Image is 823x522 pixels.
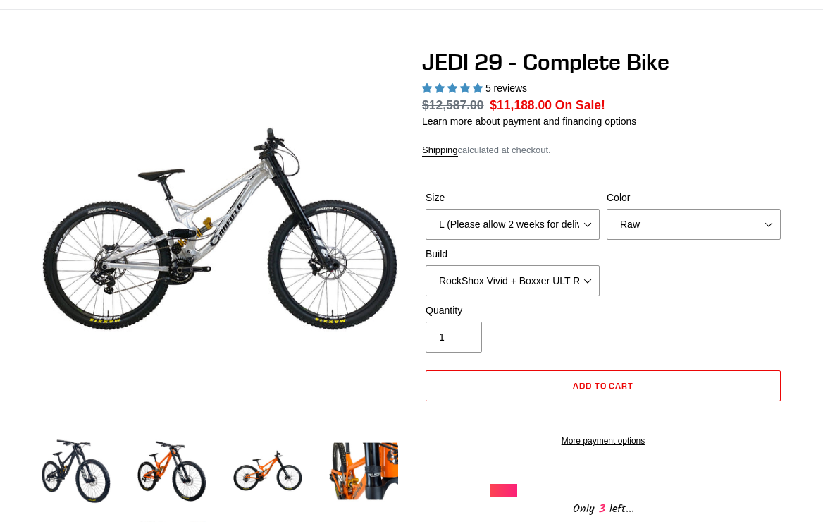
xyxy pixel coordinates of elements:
[426,435,781,447] a: More payment options
[490,98,552,112] span: $11,188.00
[422,98,484,112] s: $12,587.00
[326,434,401,509] img: Load image into Gallery viewer, JEDI 29 - Complete Bike
[422,49,784,75] h1: JEDI 29 - Complete Bike
[595,500,609,518] span: 3
[485,83,527,94] span: 5 reviews
[422,145,458,157] a: Shipping
[422,116,636,127] a: Learn more about payment and financing options
[555,96,605,114] span: On Sale!
[39,434,113,509] img: Load image into Gallery viewer, JEDI 29 - Complete Bike
[422,83,485,94] span: 5.00 stars
[426,247,600,262] label: Build
[426,190,600,205] label: Size
[426,370,781,401] button: Add to cart
[422,143,784,157] div: calculated at checkout.
[135,434,209,509] img: Load image into Gallery viewer, JEDI 29 - Complete Bike
[426,303,600,318] label: Quantity
[573,380,634,391] span: Add to cart
[490,497,716,518] div: Only left...
[230,434,305,509] img: Load image into Gallery viewer, JEDI 29 - Complete Bike
[607,190,781,205] label: Color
